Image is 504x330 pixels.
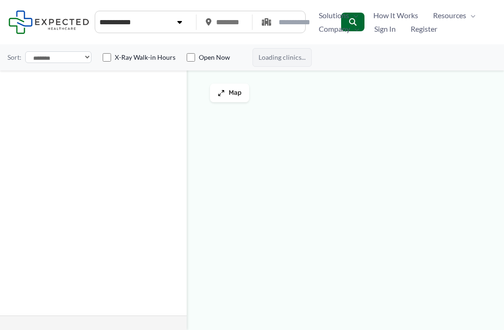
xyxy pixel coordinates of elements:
[411,22,437,36] span: Register
[466,8,476,22] span: Menu Toggle
[433,8,466,22] span: Resources
[311,8,366,22] a: SolutionsMenu Toggle
[115,53,175,62] label: X-Ray Walk-in Hours
[350,22,359,36] span: Menu Toggle
[319,22,350,36] span: Company
[373,8,418,22] span: How It Works
[367,22,403,36] a: Sign In
[210,84,249,102] button: Map
[426,8,483,22] a: ResourcesMenu Toggle
[217,89,225,97] img: Maximize
[366,8,426,22] a: How It Works
[374,22,396,36] span: Sign In
[252,48,312,67] span: Loading clinics...
[311,22,367,36] a: CompanyMenu Toggle
[403,22,445,36] a: Register
[229,89,242,97] span: Map
[349,8,358,22] span: Menu Toggle
[199,53,230,62] label: Open Now
[7,51,21,63] label: Sort:
[8,10,89,34] img: Expected Healthcare Logo - side, dark font, small
[319,8,349,22] span: Solutions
